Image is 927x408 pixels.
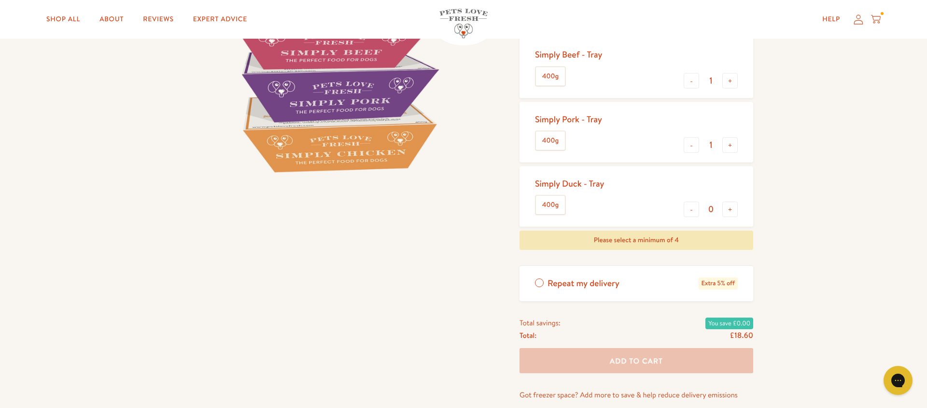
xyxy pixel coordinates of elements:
button: + [722,137,738,153]
div: Simply Beef - Tray [535,49,602,60]
span: Repeat my delivery [548,277,619,290]
a: Help [815,10,848,29]
a: Reviews [135,10,181,29]
button: - [684,202,699,217]
label: 400g [536,67,565,86]
span: You save £0.00 [705,318,753,329]
button: + [722,73,738,88]
a: Shop All [39,10,88,29]
div: Simply Pork - Tray [535,114,602,125]
span: Extra 5% off [699,277,738,290]
button: - [684,73,699,88]
div: Please select a minimum of 4 [520,231,753,250]
span: Total: [520,329,536,342]
iframe: Gorgias live chat messenger [879,363,917,398]
a: Expert Advice [185,10,255,29]
img: Pets Love Fresh [439,9,488,38]
label: 400g [536,196,565,214]
span: Total savings: [520,317,561,329]
button: - [684,137,699,153]
span: £18.60 [730,330,754,341]
p: Got freezer space? Add more to save & help reduce delivery emissions [520,389,753,401]
label: 400g [536,131,565,150]
a: About [92,10,131,29]
div: Simply Duck - Tray [535,178,604,189]
button: + [722,202,738,217]
span: Add To Cart [610,356,663,366]
button: Add To Cart [520,348,753,374]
